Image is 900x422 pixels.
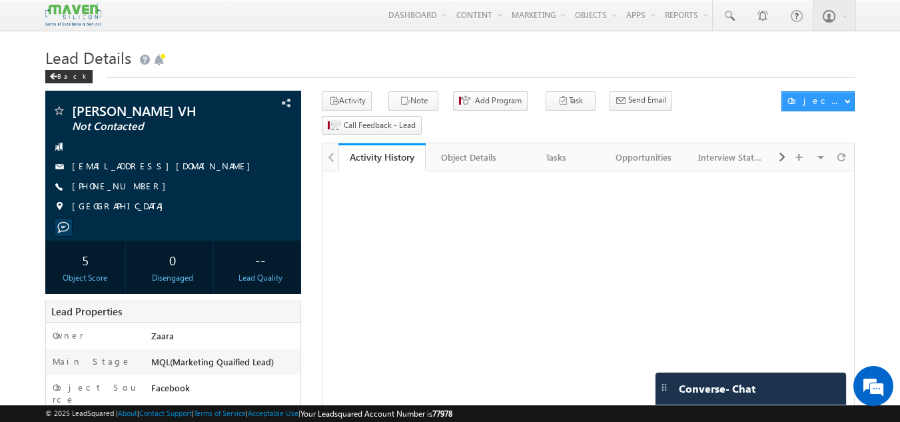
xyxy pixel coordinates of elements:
span: [PERSON_NAME] VH [72,104,230,117]
a: About [118,409,137,417]
a: Object Details [426,143,513,171]
div: Opportunities [611,149,675,165]
button: Activity [322,91,372,111]
img: Custom Logo [45,3,101,27]
a: Contact Support [139,409,192,417]
a: Acceptable Use [248,409,298,417]
a: Back [45,69,99,81]
div: Facebook [148,381,301,400]
span: Zaara [151,330,174,341]
button: Add Program [453,91,528,111]
button: Send Email [610,91,672,111]
span: [GEOGRAPHIC_DATA] [72,200,170,213]
div: MQL(Marketing Quaified Lead) [148,355,301,374]
div: Object Score [49,272,123,284]
span: Lead Details [45,47,131,68]
span: Your Leadsquared Account Number is [300,409,452,419]
a: Interview Status [687,143,775,171]
div: Object Details [436,149,501,165]
span: Add Program [475,95,522,107]
div: -- [223,247,297,272]
button: Task [546,91,596,111]
span: Converse - Chat [679,383,755,395]
div: 0 [136,247,210,272]
div: 5 [49,247,123,272]
div: Back [45,70,93,83]
span: Not Contacted [72,120,230,133]
span: Send Email [628,94,666,106]
div: Interview Status [698,149,763,165]
span: © 2025 LeadSquared | | | | | [45,407,452,420]
button: Call Feedback - Lead [322,116,422,135]
label: Main Stage [53,355,131,367]
button: Note [388,91,438,111]
a: Activity History [338,143,426,171]
span: [PHONE_NUMBER] [72,180,173,193]
img: carter-drag [659,382,670,393]
div: Lead Quality [223,272,297,284]
a: [EMAIL_ADDRESS][DOMAIN_NAME] [72,160,257,171]
span: 77978 [432,409,452,419]
a: Terms of Service [194,409,246,417]
div: Object Actions [787,95,844,107]
div: Disengaged [136,272,210,284]
div: Tasks [524,149,588,165]
a: Opportunities [600,143,687,171]
a: Tasks [513,143,600,171]
div: Activity History [348,151,416,163]
button: Object Actions [781,91,855,111]
span: Call Feedback - Lead [344,119,416,131]
span: Lead Properties [51,305,122,318]
label: Object Source [53,381,139,405]
label: Owner [53,329,84,341]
